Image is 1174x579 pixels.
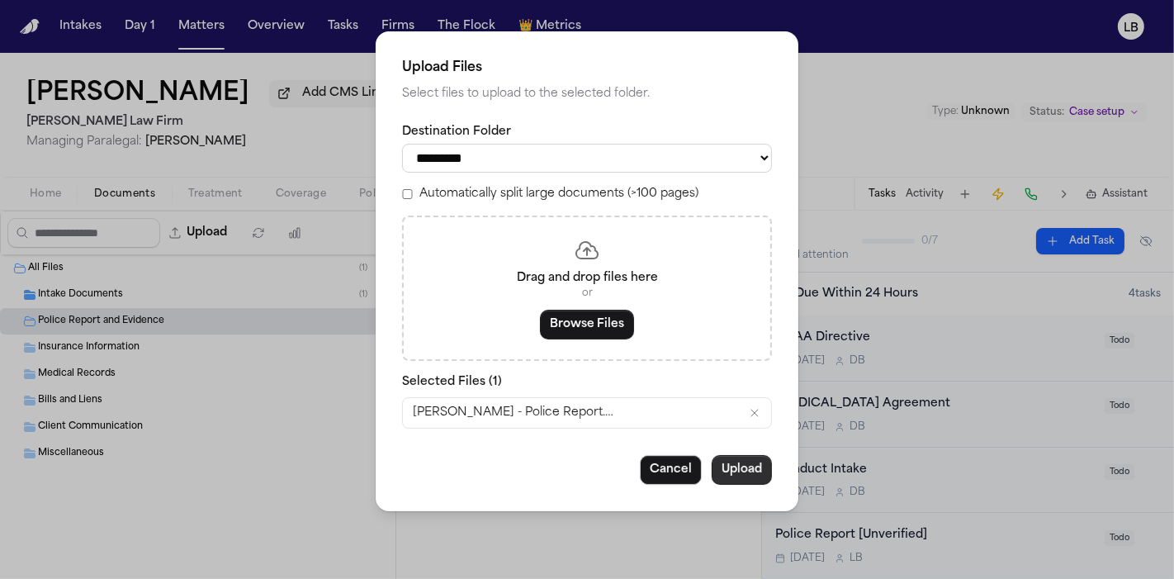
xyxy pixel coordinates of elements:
button: Upload [712,455,772,485]
button: Cancel [640,455,702,485]
button: Remove Knighten, Debra - Police Report.pdf [748,406,761,420]
label: Automatically split large documents (>100 pages) [419,186,698,202]
p: or [424,287,750,300]
p: Select files to upload to the selected folder. [402,84,772,104]
span: [PERSON_NAME] - Police Report.pdf [413,405,619,421]
h2: Upload Files [402,58,772,78]
label: Destination Folder [402,124,772,140]
p: Drag and drop files here [424,270,750,287]
button: Browse Files [540,310,634,339]
p: Selected Files ( 1 ) [402,374,772,391]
